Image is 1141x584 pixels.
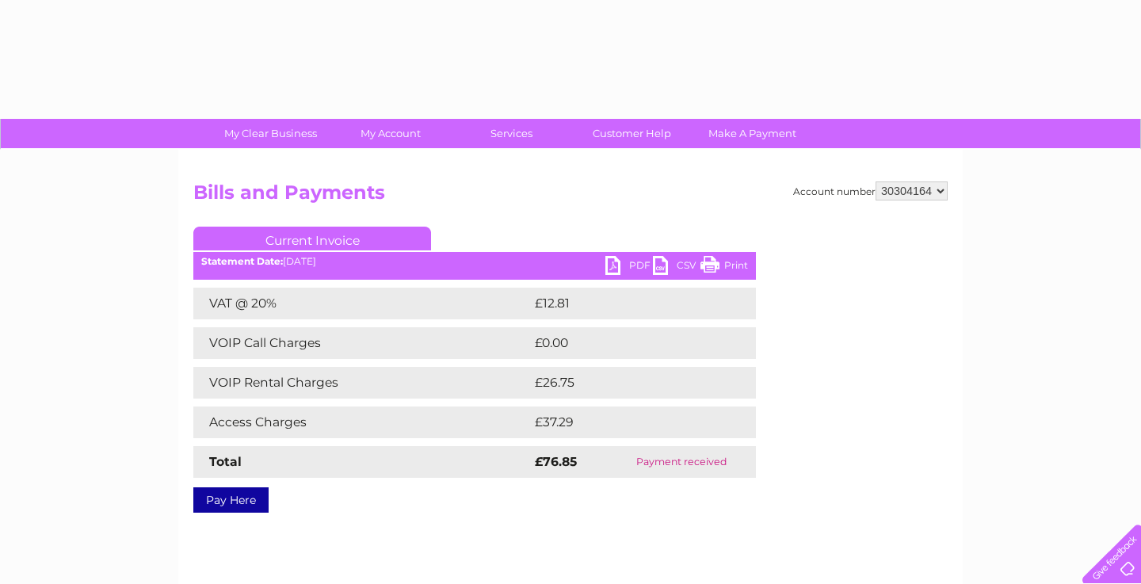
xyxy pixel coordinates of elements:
a: Print [700,256,748,279]
td: Payment received [607,446,756,478]
td: Access Charges [193,407,531,438]
a: Services [446,119,577,148]
a: CSV [653,256,700,279]
td: VOIP Rental Charges [193,367,531,399]
td: VAT @ 20% [193,288,531,319]
b: Statement Date: [201,255,283,267]
td: £0.00 [531,327,719,359]
a: Pay Here [193,487,269,513]
td: £37.29 [531,407,723,438]
a: My Clear Business [205,119,336,148]
strong: £76.85 [535,454,577,469]
a: Current Invoice [193,227,431,250]
td: £12.81 [531,288,721,319]
div: Account number [793,181,948,200]
td: £26.75 [531,367,723,399]
td: VOIP Call Charges [193,327,531,359]
a: My Account [326,119,456,148]
div: [DATE] [193,256,756,267]
strong: Total [209,454,242,469]
a: PDF [605,256,653,279]
a: Customer Help [567,119,697,148]
a: Make A Payment [687,119,818,148]
h2: Bills and Payments [193,181,948,212]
